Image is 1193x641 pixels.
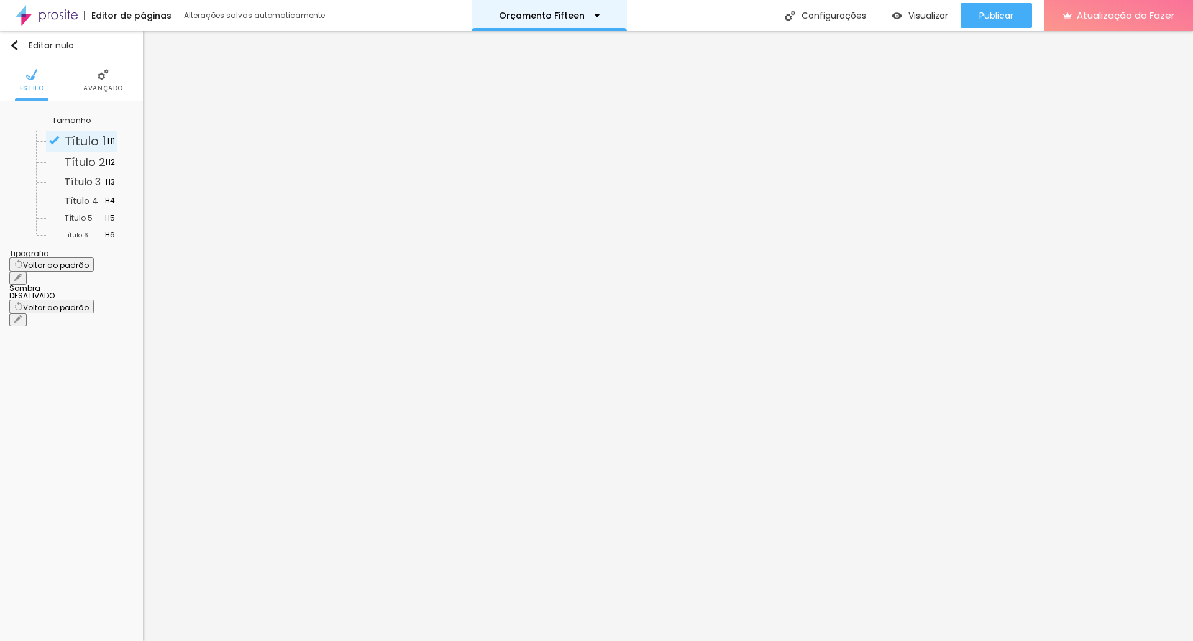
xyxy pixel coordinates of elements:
font: Tamanho [52,115,91,126]
font: Avançado [83,83,123,93]
font: H5 [105,213,115,223]
img: Ícone [49,135,60,145]
font: Configurações [802,9,866,22]
font: H6 [105,229,115,240]
font: Sombra [9,283,40,293]
font: Visualizar [908,9,948,22]
img: Ícone [98,69,109,80]
font: Tipografia [9,248,49,259]
img: Ícone [9,40,19,50]
font: H3 [106,177,115,187]
font: H4 [105,195,115,206]
font: Alterações salvas automaticamente [184,10,325,21]
button: Publicar [961,3,1032,28]
font: Voltar ao padrão [23,260,89,270]
font: Orçamento Fifteen [499,9,585,22]
font: Publicar [979,9,1013,22]
font: Editar nulo [29,39,74,52]
button: Visualizar [879,3,961,28]
font: Editor de páginas [91,9,171,22]
font: Título 6 [65,231,88,240]
img: Ícone [785,11,795,21]
iframe: Editor [143,31,1193,641]
font: H1 [107,136,115,146]
font: H2 [106,157,115,167]
font: Título 1 [65,132,106,150]
font: Título 2 [65,154,106,170]
font: Título 5 [65,213,93,223]
font: DESATIVADO [9,290,55,301]
img: view-1.svg [892,11,902,21]
font: Voltar ao padrão [23,302,89,313]
button: Voltar ao padrão [9,257,94,272]
font: Título 4 [65,195,98,207]
img: Ícone [26,69,37,80]
font: Atualização do Fazer [1077,9,1174,22]
font: Título 3 [65,175,101,189]
button: Voltar ao padrão [9,300,94,314]
font: Estilo [20,83,44,93]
